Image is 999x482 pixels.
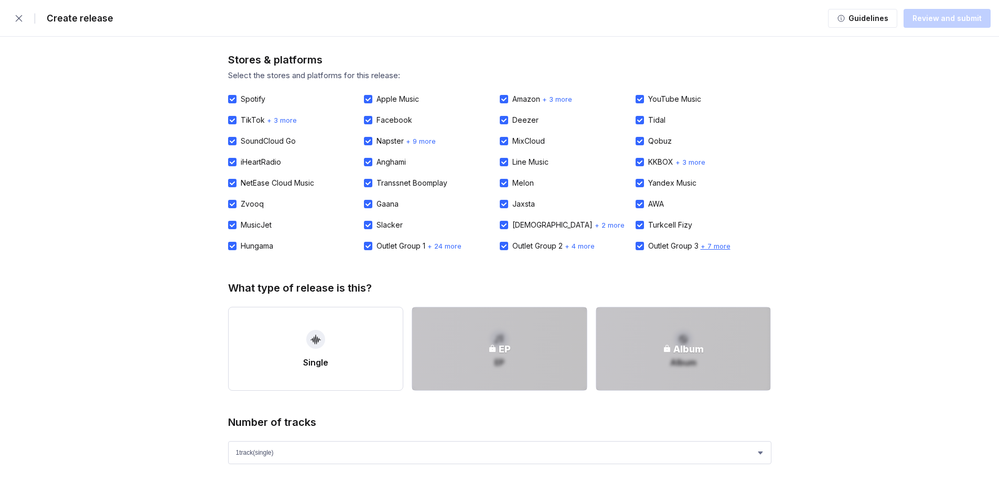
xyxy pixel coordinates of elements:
div: Transsnet Boomplay [377,179,447,187]
div: NetEase Cloud Music [241,179,314,187]
div: What type of release is this? [228,282,372,294]
div: Facebook [377,116,412,124]
div: Napster [377,137,404,145]
button: Single [228,307,404,391]
span: + 2 more [595,221,625,229]
div: YouTube Music [648,95,701,103]
div: Single [303,357,328,368]
button: Guidelines [828,9,897,28]
div: EP [499,344,511,355]
div: Qobuz [648,137,672,145]
div: Outlet Group 1 [377,242,425,250]
div: Gaana [377,200,399,208]
div: MixCloud [512,137,545,145]
div: Zvooq [241,200,264,208]
div: Jaxsta [512,200,535,208]
div: [DEMOGRAPHIC_DATA] [512,221,593,229]
div: iHeartRadio [241,158,281,166]
div: Deezer [512,116,539,124]
div: KKBOX [648,158,673,166]
div: Outlet Group 3 [648,242,699,250]
span: + 3 more [267,116,297,124]
div: Amazon [512,95,540,103]
div: | [34,13,36,24]
div: Select the stores and platforms for this release: [228,70,771,80]
div: Anghami [377,158,406,166]
span: + 4 more [565,242,595,250]
div: Yandex Music [648,179,696,187]
div: Number of tracks [228,416,316,429]
div: Album [673,344,704,355]
span: + 3 more [542,95,572,103]
div: Hungama [241,242,273,250]
div: Create release [40,13,113,24]
div: Tidal [648,116,665,124]
span: + 7 more [701,242,731,250]
div: TikTok [241,116,265,124]
div: Outlet Group 2 [512,242,563,250]
div: SoundCloud Go [241,137,296,145]
div: Spotify [241,95,265,103]
div: MusicJet [241,221,272,229]
span: + 3 more [675,158,705,166]
div: Melon [512,179,534,187]
div: AWA [648,200,664,208]
div: Guidelines [845,13,888,24]
div: Slacker [377,221,403,229]
button: EPEP [412,307,587,391]
button: AlbumAlbum [596,307,771,391]
div: Line Music [512,158,549,166]
div: Stores & platforms [228,53,323,66]
div: Turkcell Fizy [648,221,692,229]
span: + 9 more [406,137,436,145]
div: Apple Music [377,95,419,103]
span: + 24 more [427,242,461,250]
